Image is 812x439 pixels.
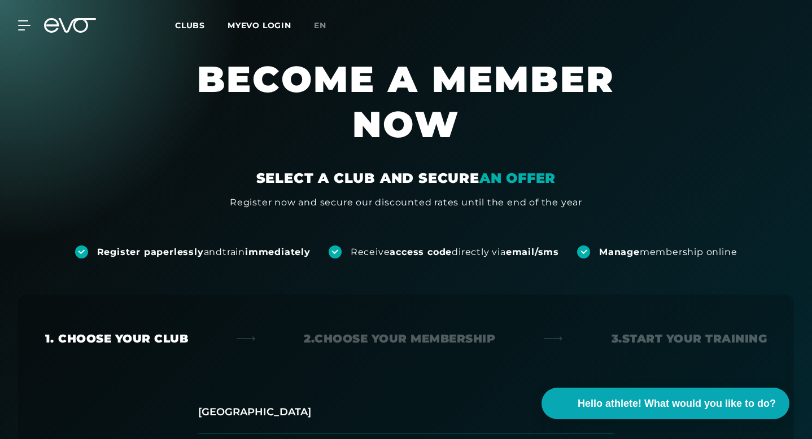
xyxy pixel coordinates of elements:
font: BECOME A MEMBER NOW [197,57,615,146]
font: Clubs [175,20,205,30]
button: Hello athlete! What would you like to do? [542,388,789,419]
font: 1. [45,332,54,345]
font: 2. [304,332,315,345]
font: train [222,247,245,257]
font: email/sms [506,247,559,257]
font: membership online [640,247,737,257]
font: Hello athlete! What would you like to do? [578,398,776,409]
font: Manage [599,247,640,257]
font: and [204,247,222,257]
font: Register now and secure our discounted rates until the end of the year [230,197,582,208]
font: Register paperlessly [97,247,204,257]
font: SELECT A CLUB AND SECURE [256,170,479,186]
font: Receive [351,247,390,257]
font: Start your training [622,332,767,345]
button: [GEOGRAPHIC_DATA]4 locations [198,392,614,433]
font: Choose your membership [315,332,495,345]
font: immediately [245,247,311,257]
font: [GEOGRAPHIC_DATA] [198,406,311,418]
font: en [314,20,326,30]
a: MYEVO LOGIN [228,20,291,30]
font: Choose your club [58,332,188,345]
font: AN OFFER [479,170,556,186]
font: 3. [612,332,622,345]
font: access code [390,247,452,257]
font: directly via [452,247,506,257]
a: Clubs [175,20,228,30]
a: en [314,19,340,32]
